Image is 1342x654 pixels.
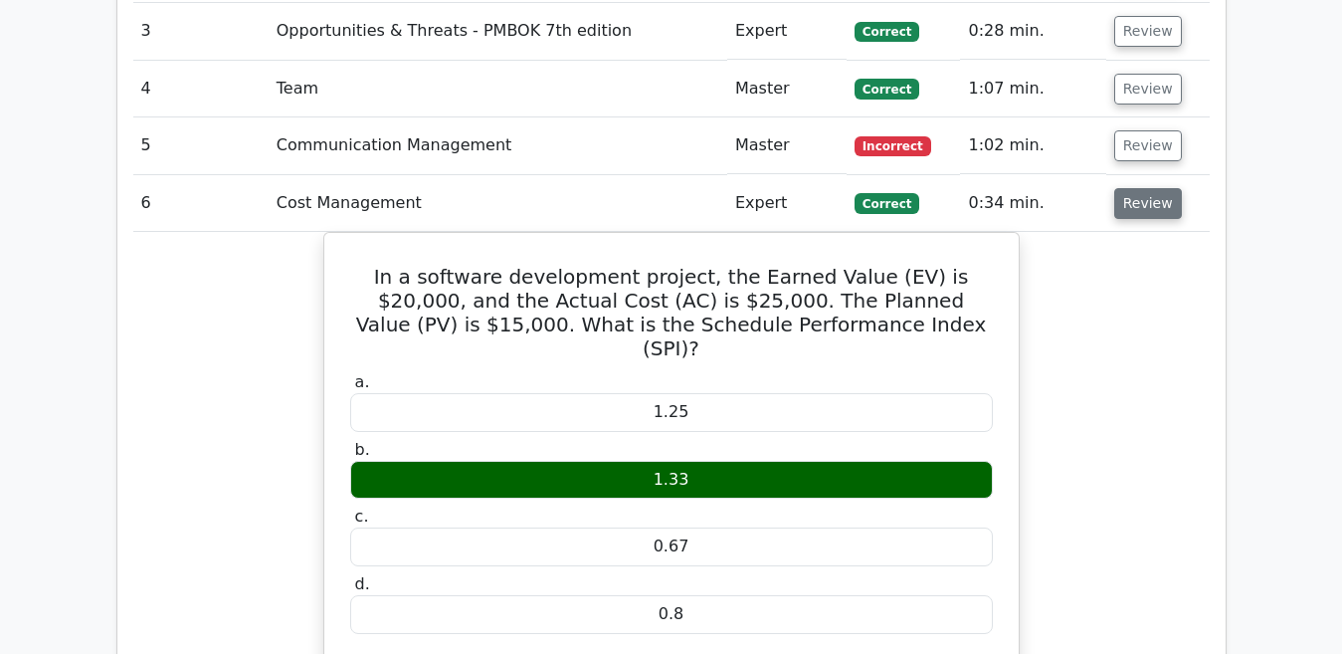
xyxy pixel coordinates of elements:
td: Master [727,61,847,117]
button: Review [1114,188,1182,219]
td: Team [269,61,727,117]
td: 1:07 min. [960,61,1105,117]
td: 4 [133,61,269,117]
div: 0.67 [350,528,993,566]
div: 0.8 [350,595,993,634]
td: Cost Management [269,175,727,232]
button: Review [1114,74,1182,105]
td: 3 [133,3,269,60]
span: c. [355,507,369,526]
td: 5 [133,117,269,174]
span: d. [355,574,370,593]
button: Review [1114,130,1182,161]
button: Review [1114,16,1182,47]
span: b. [355,440,370,459]
span: Correct [855,79,919,99]
div: 1.33 [350,461,993,500]
span: Correct [855,193,919,213]
span: Correct [855,22,919,42]
div: 1.25 [350,393,993,432]
h5: In a software development project, the Earned Value (EV) is $20,000, and the Actual Cost (AC) is ... [348,265,995,360]
td: Expert [727,3,847,60]
td: Expert [727,175,847,232]
td: 6 [133,175,269,232]
td: Opportunities & Threats - PMBOK 7th edition [269,3,727,60]
td: Communication Management [269,117,727,174]
span: a. [355,372,370,391]
td: 0:28 min. [960,3,1105,60]
span: Incorrect [855,136,931,156]
td: 1:02 min. [960,117,1105,174]
td: Master [727,117,847,174]
td: 0:34 min. [960,175,1105,232]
